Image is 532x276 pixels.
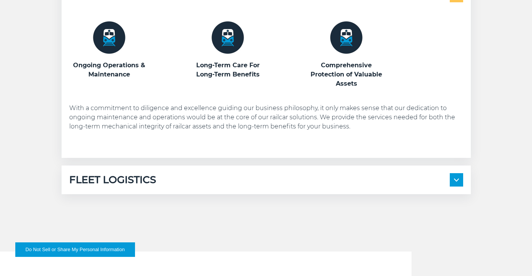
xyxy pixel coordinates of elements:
h3: Ongoing Operations & Maintenance [69,61,150,79]
h3: Comprehensive Protection of Valuable Assets [306,61,387,88]
h3: Long-Term Care For Long-Term Benefits [188,61,268,79]
p: With a commitment to diligence and excellence guiding our business philosophy, it only makes sens... [69,104,463,131]
button: Do Not Sell or Share My Personal Information [15,242,135,257]
img: arrow [454,179,459,182]
h5: FLEET LOGISTICS [69,173,156,187]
